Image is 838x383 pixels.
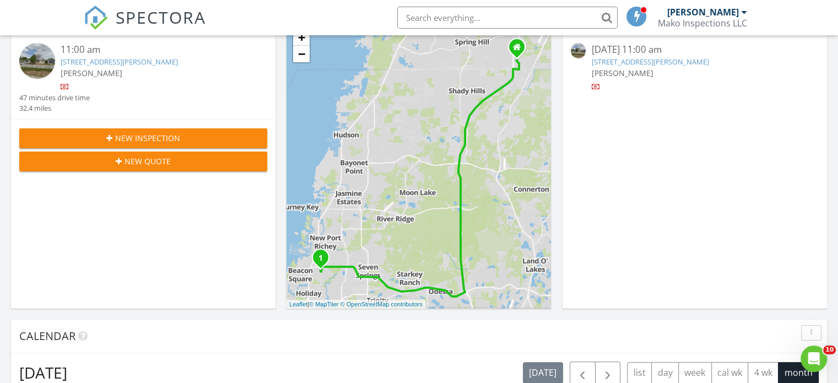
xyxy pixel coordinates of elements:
div: 3710 Galway Dr, New Port Richey, FL 34652 [321,257,327,264]
a: © MapTiler [309,301,339,308]
a: 11:00 am [STREET_ADDRESS][PERSON_NAME] [PERSON_NAME] 47 minutes drive time 32.4 miles [19,43,267,114]
span: Calendar [19,328,75,343]
div: | [286,300,425,309]
div: 537 Sea Holly Drive, Brooksville FL 34604 [517,47,523,53]
span: 10 [823,346,836,354]
button: New Inspection [19,128,267,148]
img: The Best Home Inspection Software - Spectora [84,6,108,30]
a: © OpenStreetMap contributors [340,301,423,308]
button: New Quote [19,152,267,171]
div: [DATE] 11:00 am [591,43,798,57]
iframe: Intercom live chat [801,346,827,372]
a: Zoom in [293,29,310,46]
i: 1 [318,255,323,262]
span: New Inspection [115,132,180,144]
img: streetview [19,43,55,79]
span: [PERSON_NAME] [591,68,653,78]
span: [PERSON_NAME] [61,68,122,78]
a: SPECTORA [84,15,206,38]
div: 11:00 am [61,43,247,57]
span: SPECTORA [116,6,206,29]
a: Zoom out [293,46,310,62]
span: New Quote [125,155,171,167]
div: 32.4 miles [19,103,90,114]
a: [DATE] 11:00 am [STREET_ADDRESS][PERSON_NAME] [PERSON_NAME] [571,43,819,92]
div: [PERSON_NAME] [667,7,739,18]
a: Leaflet [289,301,307,308]
img: streetview [571,43,586,58]
input: Search everything... [397,7,618,29]
div: 47 minutes drive time [19,93,90,103]
div: Mako Inspections LLC [658,18,747,29]
a: [STREET_ADDRESS][PERSON_NAME] [591,57,709,67]
a: [STREET_ADDRESS][PERSON_NAME] [61,57,178,67]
